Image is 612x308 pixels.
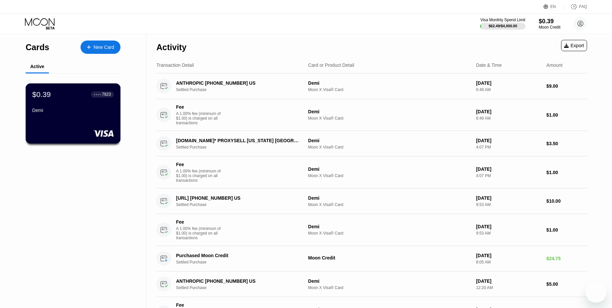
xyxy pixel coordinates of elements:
div: FAQ [564,3,587,10]
div: Cards [26,43,49,52]
iframe: Button to launch messaging window [585,281,607,303]
div: Card or Product Detail [308,62,354,68]
div: 4:07 PM [476,173,541,178]
div: ● ● ● ● [94,93,101,95]
div: Activity [156,43,186,52]
div: 7823 [102,92,111,97]
div: [URL] [PHONE_NUMBER] US [176,195,299,201]
div: $0.39 [539,18,560,25]
div: Demi [308,224,471,229]
div: Settled Purchase [176,202,308,207]
div: ANTHROPIC [PHONE_NUMBER] US [176,278,299,284]
div: Visa Monthly Spend Limit$62.49/$4,000.00 [480,18,525,30]
div: FAQ [579,4,587,9]
div: FeeA 1.00% fee (minimum of $1.00) is charged on all transactionsDemiMoon X Visa® Card[DATE]6:49 A... [156,99,587,131]
div: New Card [94,45,114,50]
div: Export [561,40,587,51]
div: $1.00 [546,170,587,175]
div: [URL] [PHONE_NUMBER] USSettled PurchaseDemiMoon X Visa® Card[DATE]9:53 AM$10.00 [156,188,587,214]
div: [DATE] [476,224,541,229]
div: Demi [308,278,471,284]
div: 6:49 AM [476,116,541,121]
div: A 1.00% fee (minimum of $1.00) is charged on all transactions [176,169,226,183]
div: 6:49 AM [476,87,541,92]
div: Demi [308,195,471,201]
div: $10.00 [546,198,587,204]
div: $0.39● ● ● ●7823Demi [26,84,120,143]
div: Demi [308,80,471,86]
div: [DOMAIN_NAME]* PROXYSELL [US_STATE] [GEOGRAPHIC_DATA]Settled PurchaseDemiMoon X Visa® Card[DATE]4... [156,131,587,156]
div: Moon X Visa® Card [308,145,471,150]
div: Fee [176,104,223,110]
div: $1.00 [546,112,587,118]
div: $0.39Moon Credit [539,18,560,30]
div: [DATE] [476,80,541,86]
div: Date & Time [476,62,502,68]
div: [DATE] [476,138,541,143]
div: Fee [176,162,223,167]
div: $0.39 [32,90,51,99]
div: [DATE] [476,109,541,114]
div: Moon X Visa® Card [308,285,471,290]
div: Demi [32,108,114,113]
div: FeeA 1.00% fee (minimum of $1.00) is charged on all transactionsDemiMoon X Visa® Card[DATE]4:07 P... [156,156,587,188]
div: [DATE] [476,278,541,284]
div: Demi [308,109,471,114]
div: Demi [308,166,471,172]
div: Fee [176,219,223,225]
div: $1.00 [546,227,587,233]
div: ANTHROPIC [PHONE_NUMBER] USSettled PurchaseDemiMoon X Visa® Card[DATE]6:49 AM$9.00 [156,73,587,99]
div: ANTHROPIC [PHONE_NUMBER] US [176,80,299,86]
div: Moon X Visa® Card [308,231,471,236]
div: $5.00 [546,281,587,287]
div: Visa Monthly Spend Limit [480,18,525,22]
div: Moon X Visa® Card [308,116,471,121]
div: EN [543,3,564,10]
div: Moon X Visa® Card [308,202,471,207]
div: A 1.00% fee (minimum of $1.00) is charged on all transactions [176,111,226,125]
div: EN [550,4,556,9]
div: Active [30,64,44,69]
div: $9.00 [546,83,587,89]
div: FeeA 1.00% fee (minimum of $1.00) is charged on all transactionsDemiMoon X Visa® Card[DATE]9:53 A... [156,214,587,246]
div: Settled Purchase [176,260,308,264]
div: $24.75 [546,256,587,261]
div: Purchased Moon CreditSettled PurchaseMoon Credit[DATE]8:05 AM$24.75 [156,246,587,271]
div: 4:07 PM [476,145,541,150]
div: [DATE] [476,166,541,172]
div: ANTHROPIC [PHONE_NUMBER] USSettled PurchaseDemiMoon X Visa® Card[DATE]12:20 AM$5.00 [156,271,587,297]
div: Amount [546,62,562,68]
div: Moon X Visa® Card [308,87,471,92]
div: [DATE] [476,253,541,258]
div: 8:05 AM [476,260,541,264]
div: Settled Purchase [176,145,308,150]
div: Moon X Visa® Card [308,173,471,178]
div: Moon Credit [539,25,560,30]
div: A 1.00% fee (minimum of $1.00) is charged on all transactions [176,226,226,240]
div: Moon Credit [308,255,471,260]
div: [DOMAIN_NAME]* PROXYSELL [US_STATE] [GEOGRAPHIC_DATA] [176,138,299,143]
div: 9:53 AM [476,202,541,207]
div: $3.50 [546,141,587,146]
div: Settled Purchase [176,285,308,290]
div: [DATE] [476,195,541,201]
div: Purchased Moon Credit [176,253,299,258]
div: 9:53 AM [476,231,541,236]
div: $62.49 / $4,000.00 [489,24,517,28]
div: Settled Purchase [176,87,308,92]
div: Demi [308,138,471,143]
div: Fee [176,302,223,308]
div: Transaction Detail [156,62,194,68]
div: New Card [81,41,120,54]
div: 12:20 AM [476,285,541,290]
div: Export [564,43,584,48]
